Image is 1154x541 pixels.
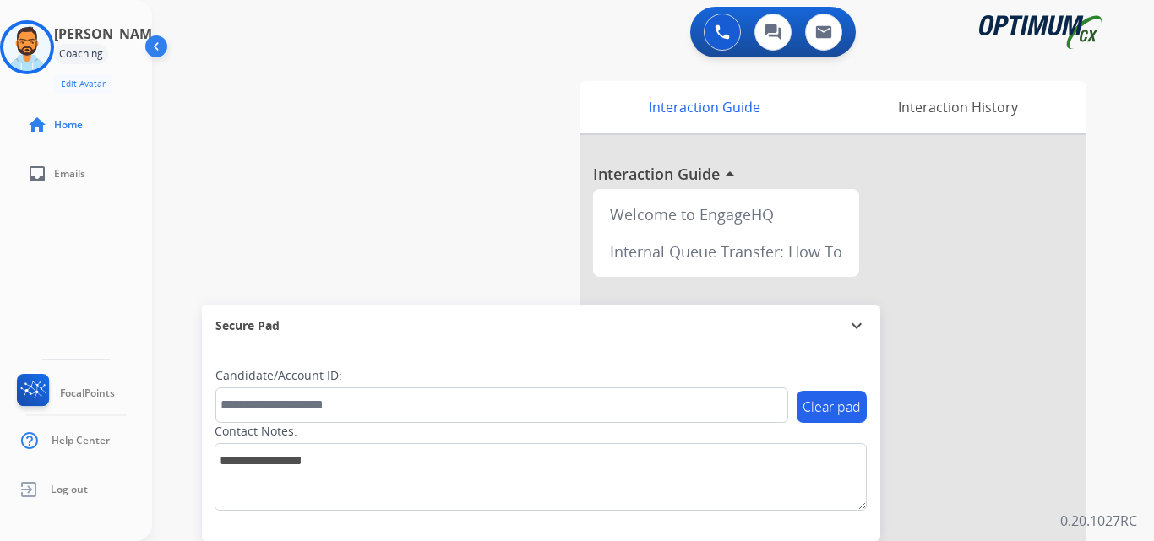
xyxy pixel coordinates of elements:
mat-icon: inbox [27,164,47,184]
span: Home [54,118,83,132]
span: Log out [51,483,88,496]
div: Welcome to EngageHQ [600,196,852,233]
span: FocalPoints [60,387,115,400]
span: Emails [54,167,85,181]
label: Contact Notes: [215,423,297,440]
p: 0.20.1027RC [1060,511,1137,531]
h3: [PERSON_NAME] [54,24,164,44]
mat-icon: expand_more [846,316,867,336]
span: Secure Pad [215,317,280,334]
div: Internal Queue Transfer: How To [600,233,852,270]
span: Help Center [52,434,110,447]
div: Interaction History [829,81,1086,133]
a: FocalPoints [14,374,115,413]
button: Edit Avatar [54,74,112,94]
label: Candidate/Account ID: [215,367,342,384]
mat-icon: home [27,115,47,135]
div: Coaching [54,44,108,64]
button: Clear pad [797,391,867,423]
img: avatar [3,24,51,71]
div: Interaction Guide [580,81,829,133]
